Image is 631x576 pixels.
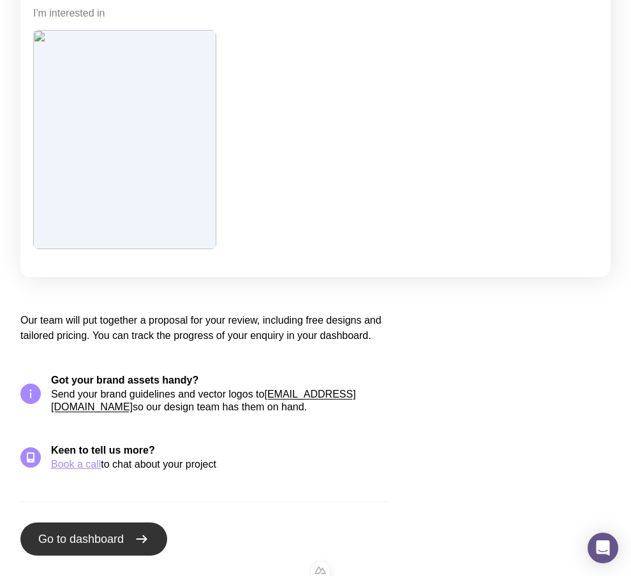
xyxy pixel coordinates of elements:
div: to chat about your project [51,458,388,471]
p: Our team will put together a proposal for your review, including free designs and tailored pricin... [20,313,388,343]
h5: Keen to tell us more? [51,444,388,457]
p: Send your brand guidelines and vector logos to so our design team has them on hand. [51,388,388,414]
a: [EMAIL_ADDRESS][DOMAIN_NAME] [51,389,356,412]
div: Open Intercom Messenger [588,533,618,563]
h5: Got your brand assets handy? [51,374,388,387]
h4: I'm interested in [33,7,598,20]
a: Book a call [51,459,101,470]
span: Go to dashboard [38,531,124,547]
a: Go to dashboard [20,522,167,556]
